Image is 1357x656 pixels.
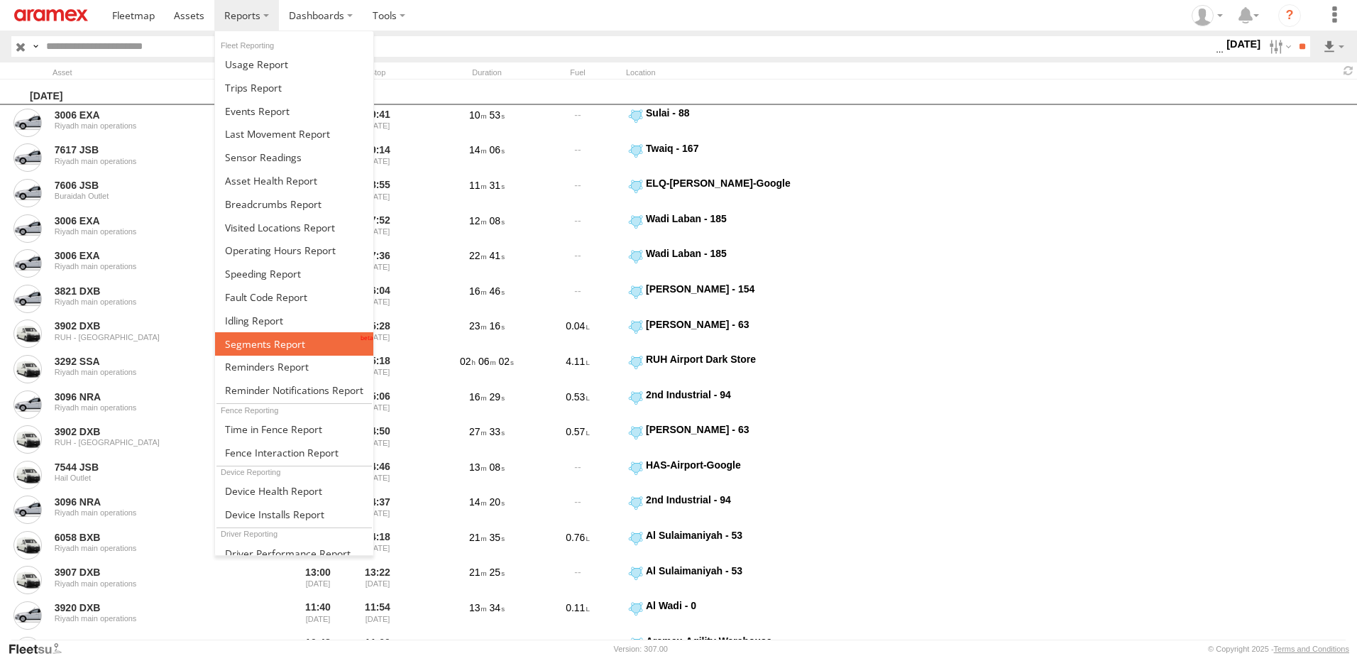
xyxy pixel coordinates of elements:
[215,356,373,379] a: Reminders Report
[469,215,487,226] span: 12
[626,283,803,315] label: Click to View Event Location
[1208,645,1349,653] div: © Copyright 2025 -
[55,227,249,236] div: Riyadh main operations
[469,285,487,297] span: 16
[646,177,801,190] div: ELQ-[PERSON_NAME]-Google
[646,459,801,471] div: HAS-Airport-Google
[215,285,373,309] a: Fault Code Report
[490,638,505,649] span: 23
[55,355,249,368] a: 3292 SSA
[626,142,803,175] label: Click to View Event Location
[469,250,487,261] span: 22
[55,285,249,297] a: 3821 DXB
[646,106,801,119] div: Sulai - 88
[490,285,505,297] span: 46
[55,614,249,623] div: Riyadh main operations
[215,216,373,239] a: Visited Locations Report
[351,388,405,421] div: 15:06 [DATE]
[215,542,373,565] a: Driver Performance Report
[614,645,668,653] div: Version: 307.00
[1263,36,1294,57] label: Search Filter Options
[469,567,487,578] span: 21
[626,599,803,632] label: Click to View Event Location
[55,262,249,270] div: Riyadh main operations
[55,192,249,200] div: Buraidah Outlet
[215,239,373,262] a: Asset Operating Hours Report
[490,215,505,226] span: 08
[626,177,803,209] label: Click to View Event Location
[469,320,487,332] span: 23
[646,599,801,612] div: Al Wadi - 0
[351,564,405,597] div: 13:22 [DATE]
[646,318,801,331] div: [PERSON_NAME] - 63
[215,417,373,441] a: Time in Fences Report
[351,247,405,280] div: 17:36 [DATE]
[351,142,405,175] div: 19:14 [DATE]
[215,479,373,503] a: Device Health Report
[469,180,487,191] span: 11
[646,529,801,542] div: Al Sulaimaniyah - 53
[55,297,249,306] div: Riyadh main operations
[490,532,505,543] span: 35
[215,503,373,526] a: Device Installs Report
[351,283,405,315] div: 16:04 [DATE]
[490,567,505,578] span: 25
[1224,36,1263,52] label: [DATE]
[55,214,249,227] a: 3006 EXA
[55,544,249,552] div: Riyadh main operations
[490,180,505,191] span: 31
[646,564,801,577] div: Al Sulaimaniyah - 53
[215,122,373,146] a: Last Movement Report
[1322,36,1346,57] label: Export results as...
[490,320,505,332] span: 16
[14,9,88,21] img: aramex-logo.svg
[469,391,487,403] span: 16
[626,212,803,245] label: Click to View Event Location
[351,353,405,386] div: 15:18 [DATE]
[646,283,801,295] div: [PERSON_NAME] - 154
[30,36,41,57] label: Search Query
[55,579,249,588] div: Riyadh main operations
[291,564,345,597] div: Entered prior to selected date range
[215,441,373,464] a: Fence Interaction Report
[478,356,496,367] span: 06
[535,599,620,632] div: 0.11
[351,423,405,456] div: 14:50 [DATE]
[646,247,801,260] div: Wadi Laban - 185
[469,109,487,121] span: 10
[535,423,620,456] div: 0.57
[55,566,249,579] a: 3907 DXB
[490,426,505,437] span: 33
[535,529,620,562] div: 0.76
[215,309,373,332] a: Idling Report
[469,144,487,155] span: 14
[626,493,803,526] label: Click to View Event Location
[55,157,249,165] div: Riyadh main operations
[215,99,373,123] a: Full Events Report
[626,459,803,491] label: Click to View Event Location
[626,529,803,562] label: Click to View Event Location
[1278,4,1301,27] i: ?
[55,368,249,376] div: Riyadh main operations
[626,423,803,456] label: Click to View Event Location
[646,423,801,436] div: [PERSON_NAME] - 63
[55,249,249,262] a: 3006 EXA
[55,425,249,438] a: 3902 DXB
[55,109,249,121] a: 3006 EXA
[490,602,505,613] span: 34
[55,403,249,412] div: Riyadh main operations
[351,459,405,491] div: 14:46 [DATE]
[55,319,249,332] a: 3902 DXB
[646,212,801,225] div: Wadi Laban - 185
[490,461,505,473] span: 08
[535,353,620,386] div: 4.11
[469,461,487,473] span: 13
[215,169,373,192] a: Asset Health Report
[351,212,405,245] div: 17:52 [DATE]
[626,564,803,597] label: Click to View Event Location
[646,353,801,366] div: RUH Airport Dark Store
[215,332,373,356] a: Segments Report
[215,192,373,216] a: Breadcrumbs Report
[490,250,505,261] span: 41
[55,438,249,447] div: RUH - [GEOGRAPHIC_DATA]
